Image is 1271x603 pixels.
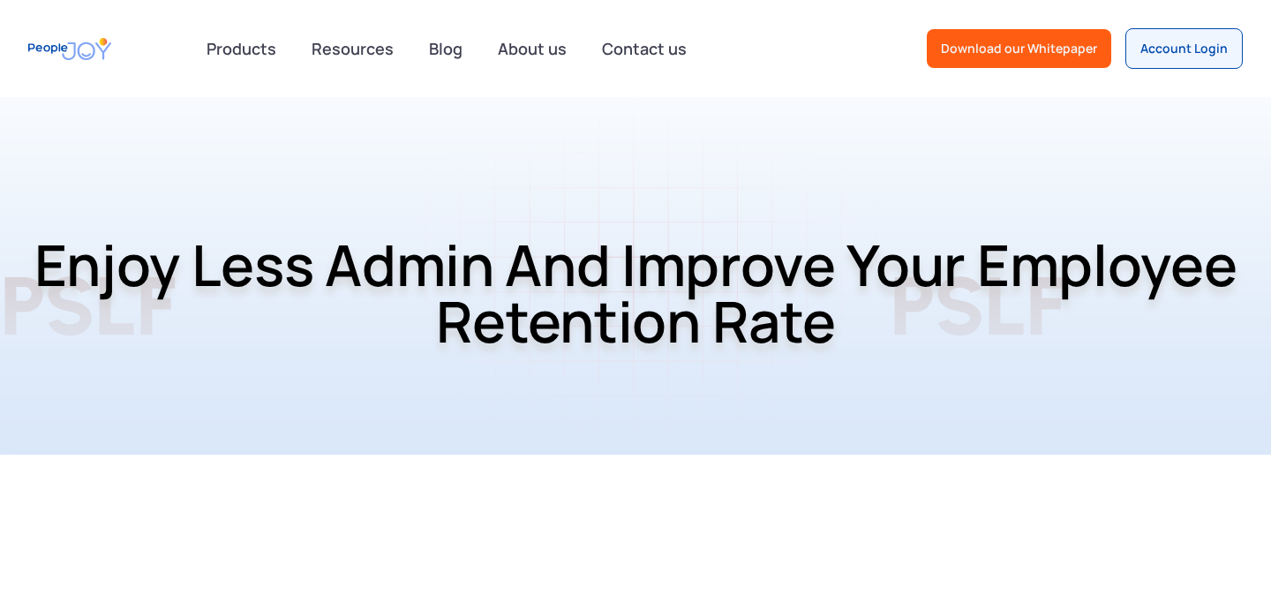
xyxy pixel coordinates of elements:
div: Account Login [1140,40,1228,57]
a: Contact us [591,29,697,68]
a: Download our Whitepaper [927,29,1111,68]
div: Products [196,31,287,66]
a: Resources [301,29,404,68]
a: Blog [418,29,473,68]
a: home [28,29,111,69]
a: About us [487,29,577,68]
h1: Enjoy Less Admin and Improve Your Employee Retention Rate [13,191,1258,396]
div: Download our Whitepaper [941,40,1097,57]
a: Account Login [1125,28,1243,69]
